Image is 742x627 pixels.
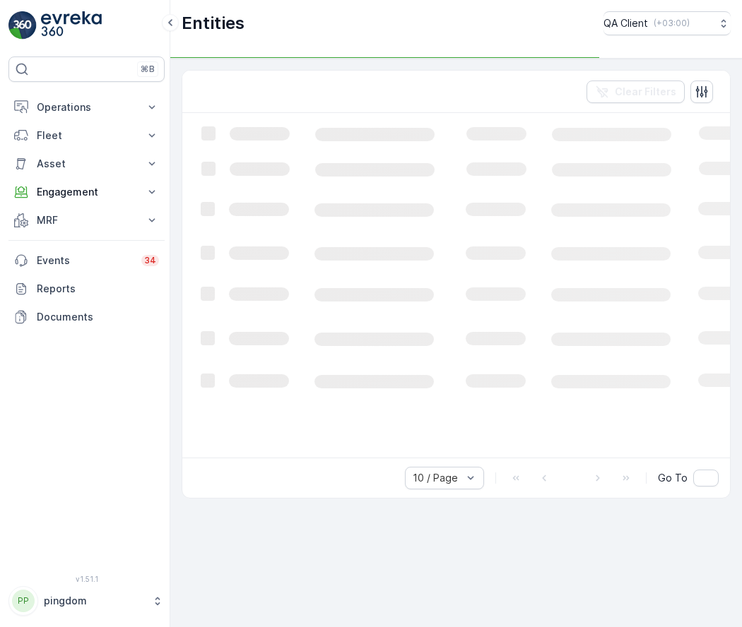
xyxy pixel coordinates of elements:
[37,253,133,268] p: Events
[654,18,690,29] p: ( +03:00 )
[41,11,102,40] img: logo_light-DOdMpM7g.png
[37,129,136,143] p: Fleet
[144,255,156,266] p: 34
[8,178,165,206] button: Engagement
[603,11,731,35] button: QA Client(+03:00)
[8,150,165,178] button: Asset
[8,275,165,303] a: Reports
[12,590,35,612] div: PP
[8,575,165,583] span: v 1.51.1
[182,12,245,35] p: Entities
[8,11,37,40] img: logo
[8,586,165,616] button: PPpingdom
[37,213,136,227] p: MRF
[37,185,136,199] p: Engagement
[658,471,688,485] span: Go To
[603,16,648,30] p: QA Client
[587,80,685,103] button: Clear Filters
[615,85,676,99] p: Clear Filters
[44,594,145,608] p: pingdom
[37,100,136,114] p: Operations
[8,121,165,150] button: Fleet
[8,93,165,121] button: Operations
[8,206,165,234] button: MRF
[37,282,159,296] p: Reports
[37,157,136,171] p: Asset
[8,303,165,331] a: Documents
[8,246,165,275] a: Events34
[141,64,155,75] p: ⌘B
[37,310,159,324] p: Documents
